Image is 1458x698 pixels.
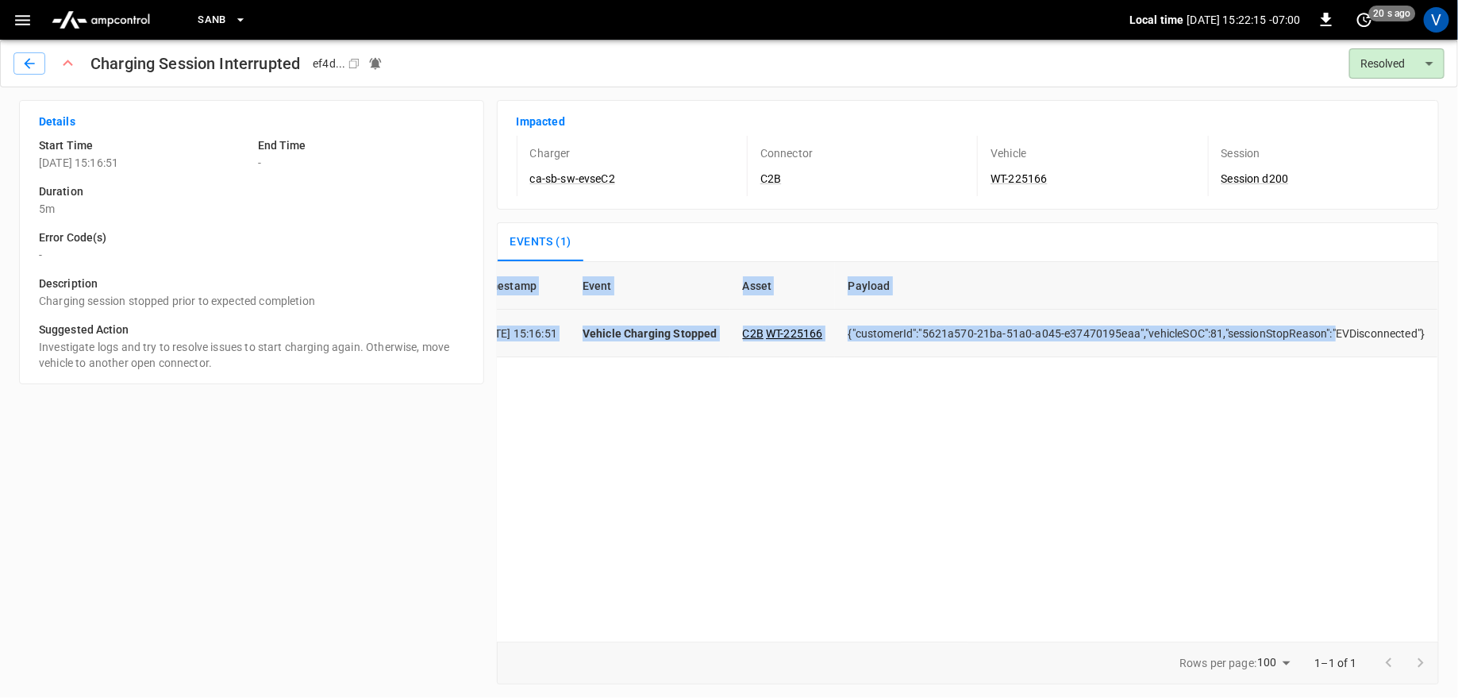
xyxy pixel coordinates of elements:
[1221,145,1260,161] p: Session
[39,229,464,247] h6: Error Code(s)
[835,262,1437,310] th: Payload
[1257,651,1295,674] div: 100
[465,262,1438,357] table: sessions table
[760,145,813,161] p: Connector
[835,310,1437,357] td: {"customerId":"5621a570-21ba-51a0-a045-e37470195eaa","vehicleSOC":81,"sessionStopReason":"EVDisco...
[39,155,245,171] p: [DATE] 15:16:51
[198,11,226,29] span: SanB
[1349,48,1445,79] div: Resolved
[368,56,383,71] div: Notifications sent
[347,55,363,72] div: copy
[45,5,156,35] img: ampcontrol.io logo
[766,327,822,340] a: WT-225166
[39,201,464,217] p: 5m
[191,5,253,36] button: SanB
[39,339,464,371] p: Investigate logs and try to resolve issues to start charging again. Otherwise, move vehicle to an...
[1179,655,1256,671] p: Rows per page:
[1352,7,1377,33] button: set refresh interval
[730,262,836,310] th: Asset
[39,137,245,155] h6: Start Time
[90,51,300,76] h1: Charging Session Interrupted
[1187,12,1301,28] p: [DATE] 15:22:15 -07:00
[991,145,1026,161] p: Vehicle
[991,172,1047,185] a: WT-225166
[530,145,571,161] p: Charger
[39,247,464,263] p: -
[498,223,584,261] button: Events (1)
[465,310,570,357] td: [DATE] 15:16:51
[39,293,464,309] p: Charging session stopped prior to expected completion
[583,326,717,341] p: Vehicle Charging Stopped
[517,114,1419,129] p: Impacted
[258,155,464,171] p: -
[760,172,781,185] a: C2B
[313,56,348,71] div: ef4d ...
[570,262,730,310] th: Event
[1221,172,1289,185] a: Session d200
[465,262,570,310] th: Timestamp
[1369,6,1416,21] span: 20 s ago
[497,261,1439,642] div: sessions table
[1315,655,1357,671] p: 1–1 of 1
[1129,12,1184,28] p: Local time
[1424,7,1449,33] div: profile-icon
[258,137,464,155] h6: End Time
[39,276,464,293] h6: Description
[39,322,464,339] h6: Suggested Action
[743,327,764,340] a: C2B
[530,172,615,185] a: ca-sb-sw-evseC2
[39,183,464,201] h6: Duration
